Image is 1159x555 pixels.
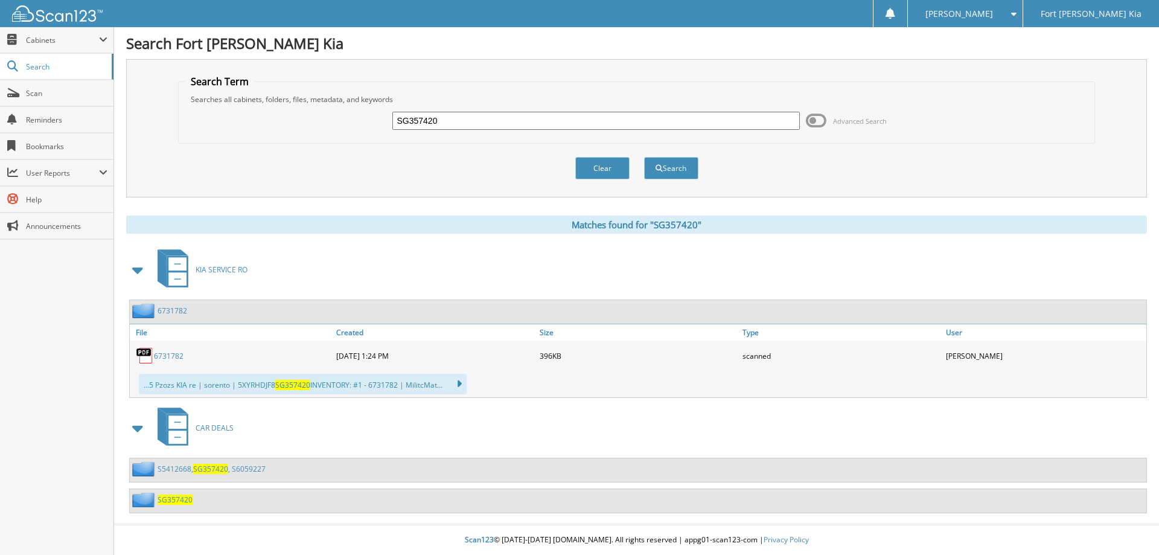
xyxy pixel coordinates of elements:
span: Reminders [26,115,107,125]
div: Matches found for "SG357420" [126,216,1147,234]
img: folder2.png [132,461,158,476]
iframe: Chat Widget [1099,497,1159,555]
a: 6731782 [158,306,187,316]
span: SG357420 [275,380,310,390]
div: [PERSON_NAME] [943,344,1146,368]
a: Type [739,324,943,341]
div: [DATE] 1:24 PM [333,344,537,368]
div: © [DATE]-[DATE] [DOMAIN_NAME]. All rights reserved | appg01-scan123-com | [114,525,1159,555]
span: [PERSON_NAME] [925,10,993,18]
img: folder2.png [132,492,158,507]
a: S5412668,SG357420, S6059227 [158,464,266,474]
a: CAR DEALS [150,404,234,452]
a: SG357420 [158,495,193,505]
div: ...5 Pzozs KIA re | sorento | 5XYRHDJF8 INVENTORY: #1 - 6731782 | MilitcMat... [139,374,467,394]
span: Advanced Search [833,117,887,126]
legend: Search Term [185,75,255,88]
a: File [130,324,333,341]
span: Search [26,62,106,72]
div: 396KB [537,344,740,368]
img: folder2.png [132,303,158,318]
span: Scan [26,88,107,98]
span: CAR DEALS [196,423,234,433]
span: SG357420 [193,464,228,474]
div: Searches all cabinets, folders, files, metadata, and keywords [185,94,1089,104]
span: Help [26,194,107,205]
img: scan123-logo-white.svg [12,5,103,22]
span: Cabinets [26,35,99,45]
span: Scan123 [465,534,494,545]
img: PDF.png [136,347,154,365]
span: Bookmarks [26,141,107,152]
button: Search [644,157,698,179]
span: User Reports [26,168,99,178]
h1: Search Fort [PERSON_NAME] Kia [126,33,1147,53]
button: Clear [575,157,630,179]
a: 6731782 [154,351,184,361]
div: scanned [739,344,943,368]
span: KIA SERVICE RO [196,265,247,275]
a: KIA SERVICE RO [150,246,247,294]
a: Size [537,324,740,341]
a: User [943,324,1146,341]
a: Created [333,324,537,341]
span: Fort [PERSON_NAME] Kia [1041,10,1141,18]
span: Announcements [26,221,107,231]
a: Privacy Policy [764,534,809,545]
